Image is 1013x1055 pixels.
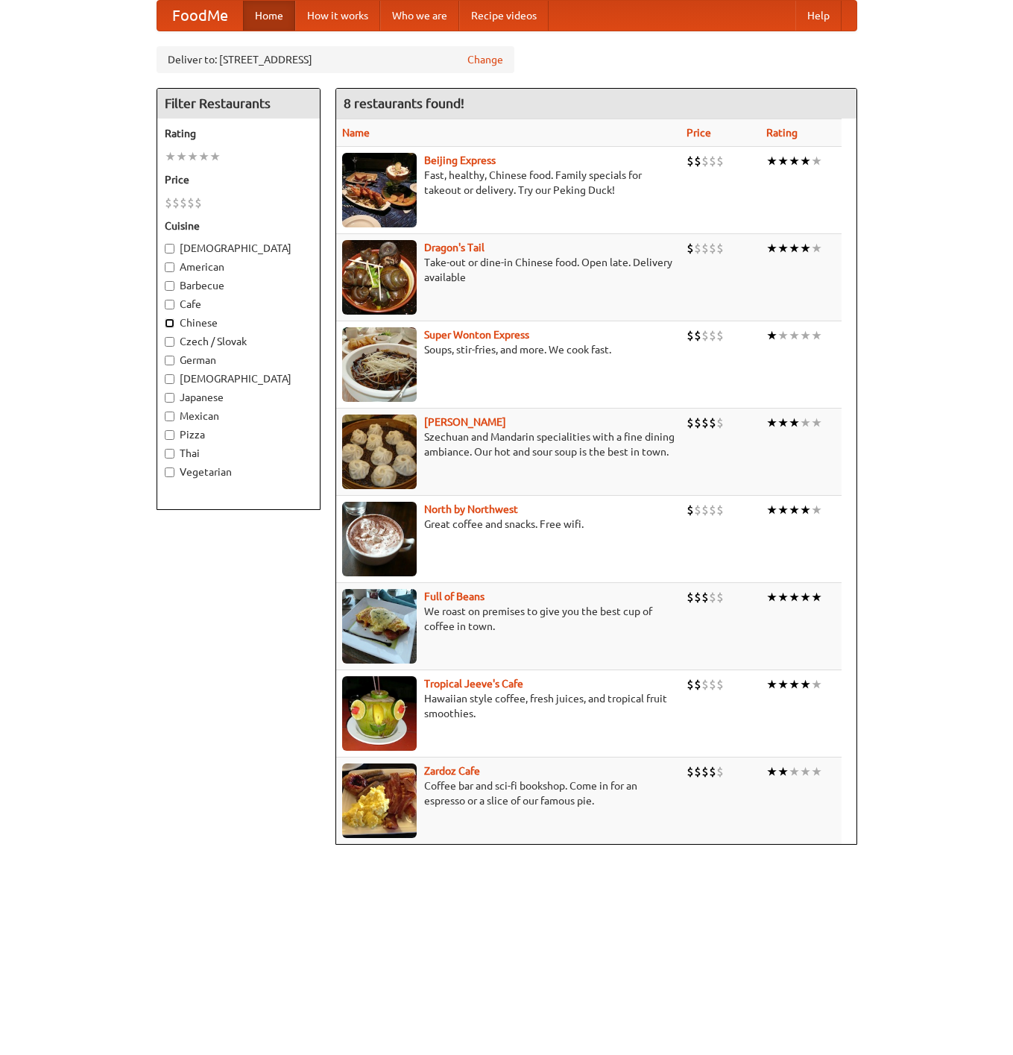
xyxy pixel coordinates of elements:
[694,589,701,605] li: $
[165,334,312,349] label: Czech / Slovak
[716,327,724,344] li: $
[694,676,701,693] li: $
[694,240,701,256] li: $
[811,153,822,169] li: ★
[424,765,480,777] a: Zardoz Cafe
[195,195,202,211] li: $
[687,502,694,518] li: $
[165,278,312,293] label: Barbecue
[424,154,496,166] a: Beijing Express
[165,172,312,187] h5: Price
[467,52,503,67] a: Change
[811,415,822,431] li: ★
[165,259,312,274] label: American
[716,240,724,256] li: $
[716,589,724,605] li: $
[165,126,312,141] h5: Rating
[157,89,320,119] h4: Filter Restaurants
[800,763,811,780] li: ★
[766,589,777,605] li: ★
[766,240,777,256] li: ★
[789,327,800,344] li: ★
[811,327,822,344] li: ★
[811,502,822,518] li: ★
[165,353,312,368] label: German
[165,148,176,165] li: ★
[694,763,701,780] li: $
[342,589,417,664] img: beans.jpg
[777,327,789,344] li: ★
[800,415,811,431] li: ★
[789,240,800,256] li: ★
[342,127,370,139] a: Name
[165,430,174,440] input: Pizza
[165,446,312,461] label: Thai
[295,1,380,31] a: How it works
[176,148,187,165] li: ★
[424,329,529,341] a: Super Wonton Express
[165,449,174,459] input: Thai
[165,318,174,328] input: Chinese
[342,691,675,721] p: Hawaiian style coffee, fresh juices, and tropical fruit smoothies.
[424,242,485,253] a: Dragon's Tail
[342,153,417,227] img: beijing.jpg
[687,153,694,169] li: $
[342,604,675,634] p: We roast on premises to give you the best cup of coffee in town.
[342,517,675,532] p: Great coffee and snacks. Free wifi.
[187,148,198,165] li: ★
[687,327,694,344] li: $
[165,427,312,442] label: Pizza
[777,502,789,518] li: ★
[165,464,312,479] label: Vegetarian
[709,502,716,518] li: $
[716,415,724,431] li: $
[811,240,822,256] li: ★
[766,127,798,139] a: Rating
[716,763,724,780] li: $
[789,676,800,693] li: ★
[716,502,724,518] li: $
[709,589,716,605] li: $
[243,1,295,31] a: Home
[342,240,417,315] img: dragon.jpg
[811,763,822,780] li: ★
[424,416,506,428] a: [PERSON_NAME]
[165,412,174,421] input: Mexican
[342,342,675,357] p: Soups, stir-fries, and more. We cook fast.
[701,327,709,344] li: $
[165,409,312,423] label: Mexican
[766,502,777,518] li: ★
[800,589,811,605] li: ★
[709,415,716,431] li: $
[811,676,822,693] li: ★
[709,763,716,780] li: $
[342,502,417,576] img: north.jpg
[687,415,694,431] li: $
[701,415,709,431] li: $
[165,315,312,330] label: Chinese
[165,262,174,272] input: American
[766,415,777,431] li: ★
[800,153,811,169] li: ★
[800,327,811,344] li: ★
[766,153,777,169] li: ★
[701,240,709,256] li: $
[800,240,811,256] li: ★
[687,589,694,605] li: $
[687,127,711,139] a: Price
[165,218,312,233] h5: Cuisine
[789,415,800,431] li: ★
[766,676,777,693] li: ★
[424,503,518,515] b: North by Northwest
[342,676,417,751] img: jeeves.jpg
[687,240,694,256] li: $
[777,415,789,431] li: ★
[424,591,485,602] a: Full of Beans
[709,153,716,169] li: $
[701,153,709,169] li: $
[709,240,716,256] li: $
[789,502,800,518] li: ★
